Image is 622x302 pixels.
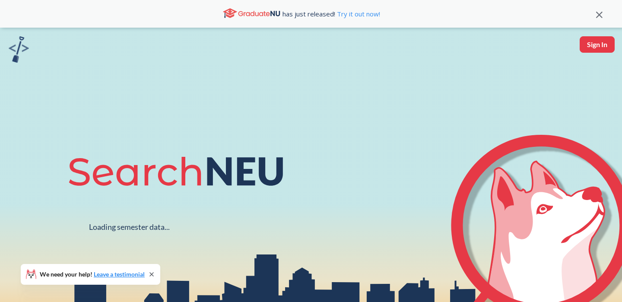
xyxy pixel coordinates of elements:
[9,36,29,65] a: sandbox logo
[335,10,380,18] a: Try it out now!
[282,9,380,19] span: has just released!
[89,222,170,232] div: Loading semester data...
[94,270,145,278] a: Leave a testimonial
[580,36,615,53] button: Sign In
[9,36,29,63] img: sandbox logo
[40,271,145,277] span: We need your help!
